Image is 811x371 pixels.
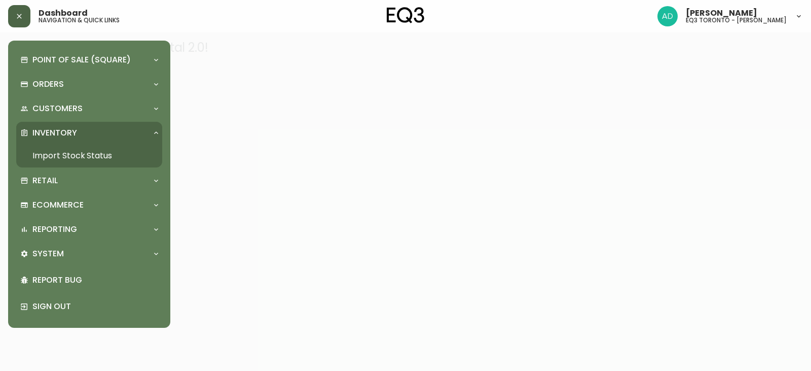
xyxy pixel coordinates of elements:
div: Customers [16,97,162,120]
p: Customers [32,103,83,114]
p: Orders [32,79,64,90]
p: Sign Out [32,301,158,312]
div: Reporting [16,218,162,241]
a: Import Stock Status [16,144,162,167]
div: System [16,243,162,265]
div: Point of Sale (Square) [16,49,162,71]
span: [PERSON_NAME] [686,9,757,17]
p: Point of Sale (Square) [32,54,131,65]
div: Sign Out [16,293,162,320]
div: Retail [16,170,162,192]
img: 5042b7eed22bbf7d2bc86013784b9872 [657,6,678,26]
span: Dashboard [39,9,88,17]
p: Reporting [32,224,77,235]
h5: eq3 toronto - [PERSON_NAME] [686,17,787,23]
img: logo [387,7,424,23]
p: Inventory [32,127,77,139]
p: Retail [32,175,58,186]
h5: navigation & quick links [39,17,120,23]
p: Report Bug [32,275,158,286]
div: Ecommerce [16,194,162,216]
div: Orders [16,73,162,95]
div: Inventory [16,122,162,144]
div: Report Bug [16,267,162,293]
p: Ecommerce [32,199,84,211]
p: System [32,248,64,259]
